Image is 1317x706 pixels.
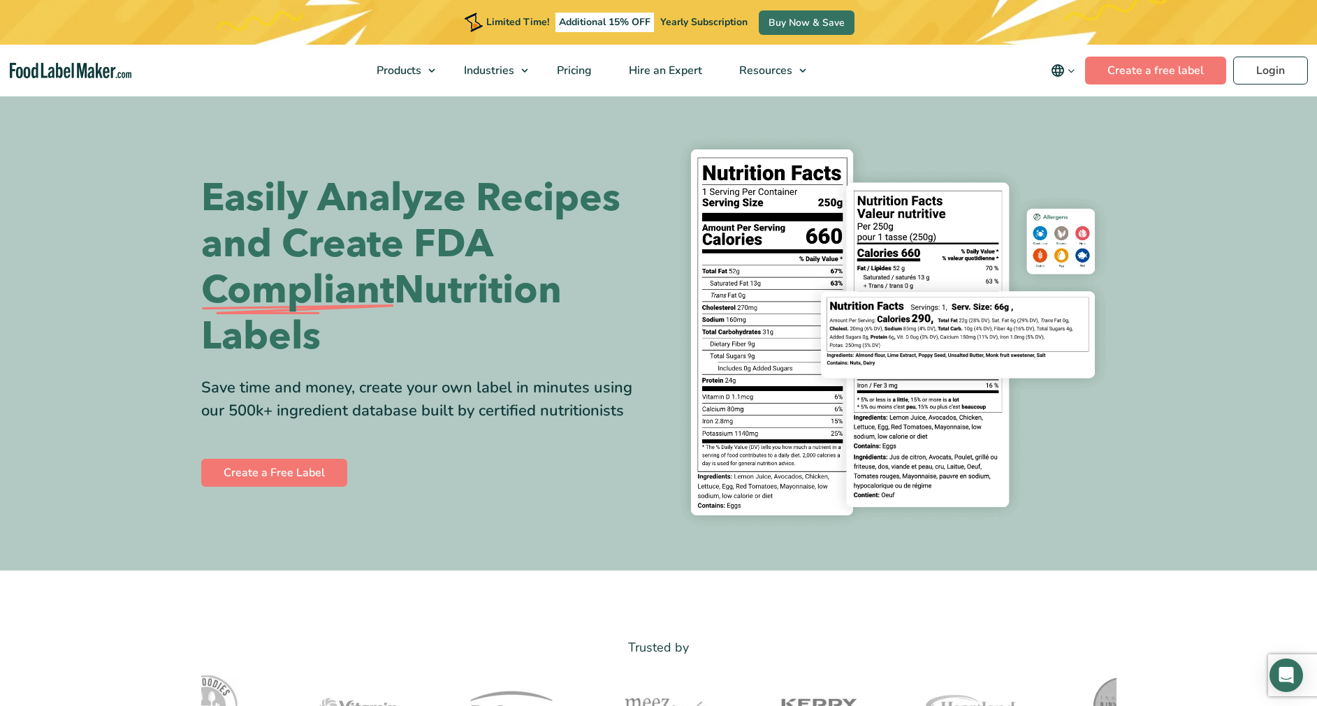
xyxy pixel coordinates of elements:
[1085,57,1226,84] a: Create a free label
[201,459,347,487] a: Create a Free Label
[625,63,704,78] span: Hire an Expert
[611,45,718,96] a: Hire an Expert
[460,63,516,78] span: Industries
[759,10,854,35] a: Buy Now & Save
[201,376,648,422] div: Save time and money, create your own label in minutes using our 500k+ ingredient database built b...
[486,15,549,29] span: Limited Time!
[201,267,394,314] span: Compliant
[553,63,593,78] span: Pricing
[539,45,607,96] a: Pricing
[660,15,748,29] span: Yearly Subscription
[446,45,535,96] a: Industries
[721,45,813,96] a: Resources
[555,13,654,32] span: Additional 15% OFF
[201,175,648,360] h1: Easily Analyze Recipes and Create FDA Nutrition Labels
[358,45,442,96] a: Products
[1269,659,1303,692] div: Open Intercom Messenger
[201,638,1116,658] p: Trusted by
[735,63,794,78] span: Resources
[372,63,423,78] span: Products
[1233,57,1308,84] a: Login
